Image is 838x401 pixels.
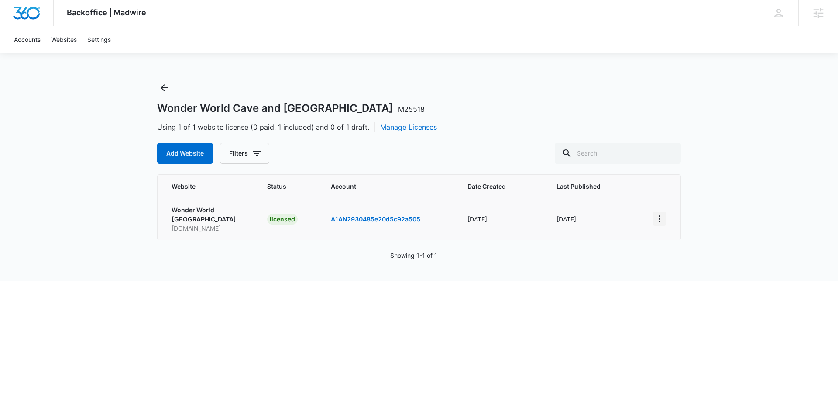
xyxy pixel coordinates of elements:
a: Accounts [9,26,46,53]
div: licensed [267,214,298,225]
p: Showing 1-1 of 1 [390,251,437,260]
button: Filters [220,143,269,164]
a: A1AN2930485e20d5c92a505 [331,215,420,223]
a: Settings [82,26,116,53]
span: M25518 [398,105,425,114]
span: Using 1 of 1 website license (0 paid, 1 included) and 0 of 1 draft. [157,122,437,132]
a: Websites [46,26,82,53]
button: Add Website [157,143,213,164]
span: Status [267,182,310,191]
td: [DATE] [457,198,546,240]
span: Account [331,182,446,191]
p: Wonder World [GEOGRAPHIC_DATA] [172,205,246,224]
button: View More [653,212,666,226]
span: Backoffice | Madwire [67,8,146,17]
h1: Wonder World Cave and [GEOGRAPHIC_DATA] [157,102,425,115]
p: [DOMAIN_NAME] [172,224,246,233]
button: Back [157,81,171,95]
span: Last Published [556,182,619,191]
input: Search [555,143,681,164]
td: [DATE] [546,198,642,240]
span: Date Created [467,182,523,191]
span: Website [172,182,234,191]
button: Manage Licenses [380,122,437,132]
